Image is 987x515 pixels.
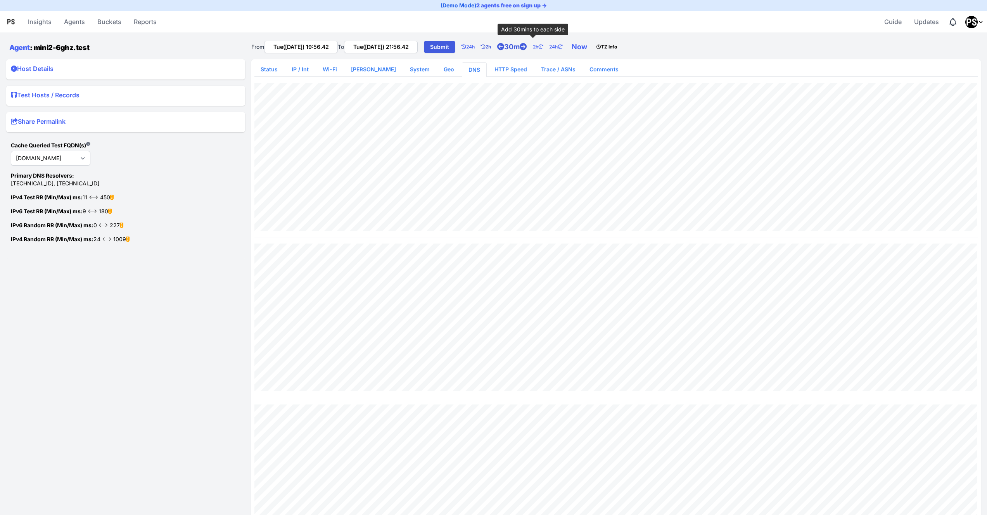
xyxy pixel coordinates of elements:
[549,39,569,55] a: 24h
[583,62,625,76] a: Comments
[9,43,30,52] a: Agent
[11,194,114,200] span: 11 <--> 450
[11,172,74,179] strong: Primary DNS Resolvers:
[285,62,315,76] a: IP / Int
[914,14,939,29] span: Updates
[481,39,497,55] a: 2h
[131,12,160,31] a: Reports
[11,208,83,214] strong: IPv6 Test RR (Min/Max) ms:
[11,117,240,129] summary: Share Permalink
[596,44,617,50] strong: TZ Info
[535,62,582,76] a: Trace / ASNs
[345,62,402,76] a: [PERSON_NAME]
[533,39,549,55] a: 2h
[437,62,460,76] a: Geo
[11,236,130,242] span: 24 <--> 1009
[965,16,978,28] img: Pansift Demo Account
[338,43,344,51] label: To
[11,90,240,103] summary: Test Hosts / Records
[462,39,481,55] a: 24h
[965,16,984,28] div: Profile Menu
[884,14,902,29] span: Guide
[11,142,90,166] strong: Cache Queried Test FQDN(s)
[424,41,455,53] a: Submit
[881,12,905,31] a: Guide
[948,17,958,27] div: Notifications
[11,236,93,242] strong: IPv4 Random RR (Min/Max) ms:
[25,12,55,31] a: Insights
[462,63,486,77] a: DNS
[11,194,83,200] strong: IPv4 Test RR (Min/Max) ms:
[404,62,436,76] a: System
[9,42,94,53] h1: : mini2-6ghz.test
[488,62,533,76] a: HTTP Speed
[316,62,343,76] a: Wi-Fi
[251,43,264,51] label: From
[11,172,99,187] span: [TECHNICAL_ID], [TECHNICAL_ID]
[911,12,942,31] a: Updates
[569,39,593,55] a: Now
[11,222,123,228] span: 0 <--> 227
[11,64,240,76] summary: Host Details
[476,2,547,9] a: 2 agents free on sign up →
[61,12,88,31] a: Agents
[11,208,112,214] span: 9 <--> 180
[11,222,93,228] strong: IPv6 Random RR (Min/Max) ms:
[497,39,533,55] a: 30m
[441,2,547,9] p: (Demo Mode)
[94,12,124,31] a: Buckets
[254,62,284,76] a: Status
